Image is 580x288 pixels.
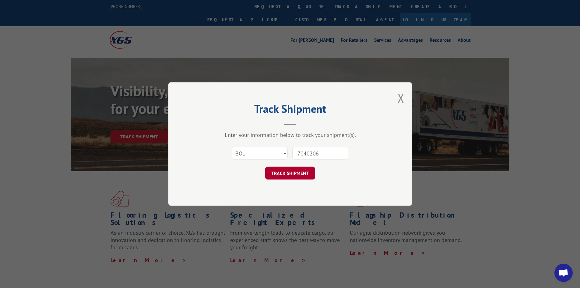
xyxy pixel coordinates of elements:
input: Number(s) [292,147,348,160]
button: TRACK SHIPMENT [265,167,315,180]
button: Close modal [398,90,404,106]
h2: Track Shipment [199,105,381,116]
div: Open chat [554,264,573,282]
div: Enter your information below to track your shipment(s). [199,131,381,138]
